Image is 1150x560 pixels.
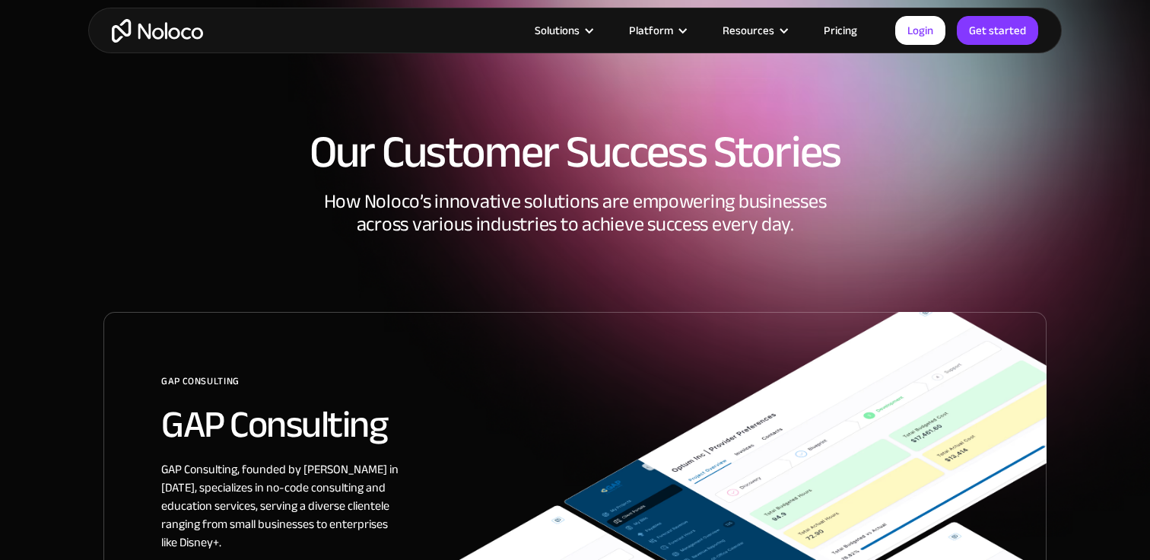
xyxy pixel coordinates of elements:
a: home [112,19,203,43]
a: Pricing [805,21,876,40]
h2: GAP Consulting [161,404,1046,445]
div: Platform [610,21,704,40]
div: Resources [723,21,774,40]
div: Platform [629,21,673,40]
div: Solutions [535,21,580,40]
div: GAP Consulting [161,370,1046,404]
a: Get started [957,16,1038,45]
div: Solutions [516,21,610,40]
div: Resources [704,21,805,40]
h1: Our Customer Success Stories [103,129,1047,175]
div: How Noloco’s innovative solutions are empowering businesses across various industries to achieve ... [103,190,1047,312]
a: Login [895,16,945,45]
